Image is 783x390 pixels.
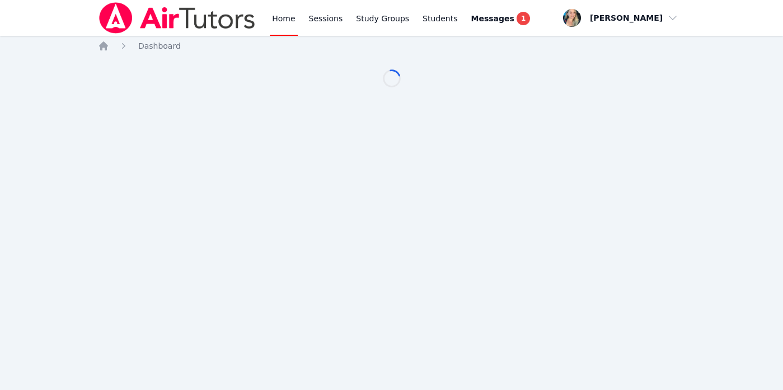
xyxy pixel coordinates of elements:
[98,40,685,52] nav: Breadcrumb
[138,40,181,52] a: Dashboard
[138,41,181,50] span: Dashboard
[471,13,514,24] span: Messages
[98,2,256,34] img: Air Tutors
[517,12,530,25] span: 1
